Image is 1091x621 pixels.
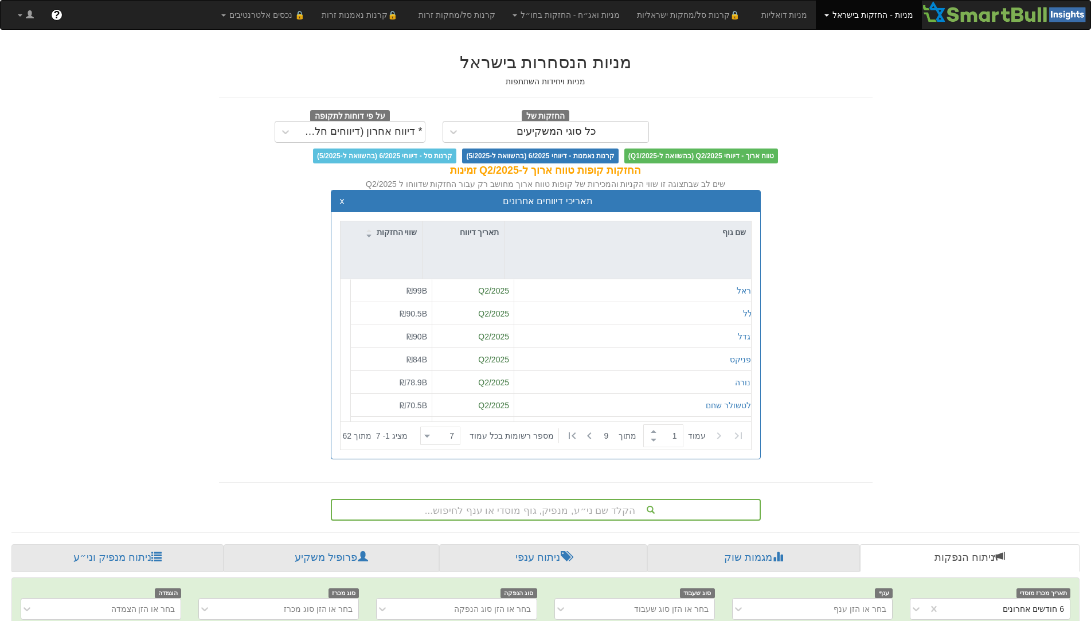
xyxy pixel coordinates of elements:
span: קרנות סל - דיווחי 6/2025 (בהשוואה ל-5/2025) [313,149,456,163]
div: כל סוגי המשקיעים [517,126,596,138]
button: הראל [737,285,756,296]
div: ‏ מתוך [416,423,749,448]
div: שים לב שבתצוגה זו שווי הקניות והמכירות של קופות טווח ארוך מחושב רק עבור החזקות שדווחו ל Q2/2025 [219,178,873,190]
div: תאריך דיווח [423,221,504,243]
div: * דיווח אחרון (דיווחים חלקיים) [299,126,423,138]
div: בחר או הזן סוג הנפקה [454,603,531,615]
div: ₪84B [355,354,427,365]
button: x [340,196,345,206]
a: ? [42,1,71,29]
span: ענף [875,588,893,598]
a: מניות - החזקות בישראל [816,1,921,29]
span: סוג מכרז [329,588,359,598]
button: הפניקס [730,354,756,365]
a: ניתוח מנפיק וני״ע [11,544,224,572]
div: Q2/2025 [437,331,509,342]
img: Smartbull [922,1,1090,24]
span: ‏מספר רשומות בכל עמוד [470,430,554,442]
span: קרנות נאמנות - דיווחי 6/2025 (בהשוואה ל-5/2025) [462,149,618,163]
span: על פי דוחות לתקופה [310,110,390,123]
a: ניתוח ענפי [439,544,647,572]
span: תאריך מכרז מוסדי [1016,588,1070,598]
span: תאריכי דיווחים אחרונים [503,196,593,206]
a: קרנות סל/מחקות זרות [410,1,504,29]
div: Q2/2025 [437,285,509,296]
a: מניות ואג״ח - החזקות בחו״ל [504,1,628,29]
a: 🔒 נכסים אלטרנטיבים [213,1,313,29]
span: ? [53,9,60,21]
div: ₪90B [355,331,427,342]
div: Q2/2025 [437,354,509,365]
a: 🔒קרנות נאמנות זרות [313,1,410,29]
span: 9 [604,430,619,442]
h2: מניות הנסחרות בישראל [219,53,873,72]
div: ₪99B [355,285,427,296]
a: פרופיל משקיע [224,544,439,572]
span: סוג הנפקה [500,588,537,598]
button: כלל [743,308,756,319]
span: הצמדה [155,588,182,598]
a: מגמות שוק [647,544,860,572]
button: מגדל [738,331,756,342]
div: בחר או הזן סוג מכרז [284,603,353,615]
div: שם גוף [505,221,751,243]
a: מניות דואליות [753,1,816,29]
span: החזקות של [522,110,570,123]
a: 🔒קרנות סל/מחקות ישראליות [628,1,752,29]
a: ניתוח הנפקות [860,544,1080,572]
span: סוג שעבוד [680,588,715,598]
div: בחר או הזן ענף [834,603,886,615]
div: הקלד שם ני״ע, מנפיק, גוף מוסדי או ענף לחיפוש... [332,500,760,520]
div: בחר או הזן סוג שעבוד [634,603,709,615]
button: מנורה [735,377,756,388]
div: החזקות קופות טווח ארוך ל-Q2/2025 זמינות [219,163,873,178]
div: 6 חודשים אחרונים [1003,603,1064,615]
span: טווח ארוך - דיווחי Q2/2025 (בהשוואה ל-Q1/2025) [624,149,778,163]
div: ‏מציג 1 - 7 ‏ מתוך 62 [343,423,408,448]
div: ₪70.5B [355,400,427,411]
div: ₪78.9B [355,377,427,388]
div: בחר או הזן הצמדה [111,603,175,615]
span: ‏עמוד [688,430,706,442]
div: ₪90.5B [355,308,427,319]
div: Q2/2025 [437,400,509,411]
div: Q2/2025 [437,377,509,388]
div: Q2/2025 [437,308,509,319]
button: אלטשולר שחם [706,400,756,411]
div: שווי החזקות [341,221,422,243]
h5: מניות ויחידות השתתפות [219,77,873,86]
